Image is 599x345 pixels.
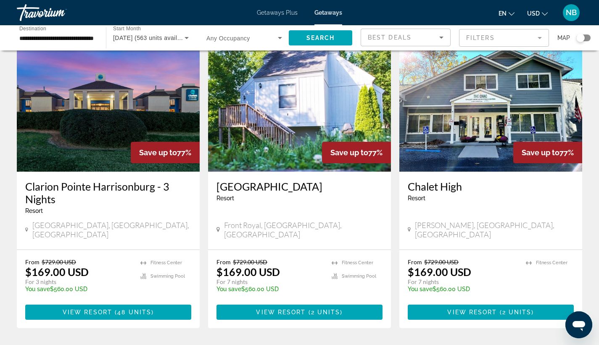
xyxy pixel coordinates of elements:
[216,195,234,202] span: Resort
[113,26,141,32] span: Start Month
[216,286,241,292] span: You save
[112,309,154,316] span: ( )
[131,142,200,163] div: 77%
[502,309,532,316] span: 2 units
[216,180,383,193] a: [GEOGRAPHIC_DATA]
[306,34,335,41] span: Search
[408,286,433,292] span: You save
[368,34,412,41] span: Best Deals
[216,286,323,292] p: $560.00 USD
[150,273,185,279] span: Swimming Pool
[25,207,43,214] span: Resort
[139,148,177,157] span: Save up to
[513,142,582,163] div: 77%
[216,278,323,286] p: For 7 nights
[233,258,267,265] span: $729.00 USD
[342,260,373,265] span: Fitness Center
[314,9,342,16] a: Getaways
[368,32,443,42] mat-select: Sort by
[497,309,534,316] span: ( )
[25,265,89,278] p: $169.00 USD
[208,37,391,172] img: 3997E01X.jpg
[19,26,46,31] span: Destination
[216,265,280,278] p: $169.00 USD
[257,9,298,16] a: Getaways Plus
[557,32,570,44] span: Map
[342,273,376,279] span: Swimming Pool
[447,309,497,316] span: View Resort
[424,258,459,265] span: $729.00 USD
[117,309,151,316] span: 48 units
[565,311,592,338] iframe: Button to launch messaging window
[206,35,250,42] span: Any Occupancy
[499,7,515,19] button: Change language
[150,260,182,265] span: Fitness Center
[408,278,517,286] p: For 7 nights
[566,8,577,17] span: NB
[25,286,132,292] p: $560.00 USD
[25,286,50,292] span: You save
[32,220,191,239] span: [GEOGRAPHIC_DATA], [GEOGRAPHIC_DATA], [GEOGRAPHIC_DATA]
[25,278,132,286] p: For 3 nights
[256,309,306,316] span: View Resort
[459,29,549,47] button: Filter
[408,265,471,278] p: $169.00 USD
[311,309,340,316] span: 2 units
[17,37,200,172] img: RX04E01X.jpg
[42,258,76,265] span: $729.00 USD
[408,180,574,193] a: Chalet High
[25,305,191,320] button: View Resort(48 units)
[306,309,343,316] span: ( )
[560,4,582,21] button: User Menu
[113,34,191,41] span: [DATE] (563 units available)
[224,220,383,239] span: Front Royal, [GEOGRAPHIC_DATA], [GEOGRAPHIC_DATA]
[17,2,101,24] a: Travorium
[408,258,422,265] span: From
[408,195,425,202] span: Resort
[216,305,383,320] button: View Resort(2 units)
[415,220,574,239] span: [PERSON_NAME], [GEOGRAPHIC_DATA], [GEOGRAPHIC_DATA]
[322,142,391,163] div: 77%
[399,37,582,172] img: 1567E01X.jpg
[536,260,567,265] span: Fitness Center
[63,309,112,316] span: View Resort
[527,7,548,19] button: Change currency
[522,148,559,157] span: Save up to
[408,305,574,320] button: View Resort(2 units)
[330,148,368,157] span: Save up to
[25,180,191,205] a: Clarion Pointe Harrisonburg - 3 Nights
[216,258,231,265] span: From
[289,30,352,45] button: Search
[499,10,507,17] span: en
[527,10,540,17] span: USD
[25,258,40,265] span: From
[408,286,517,292] p: $560.00 USD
